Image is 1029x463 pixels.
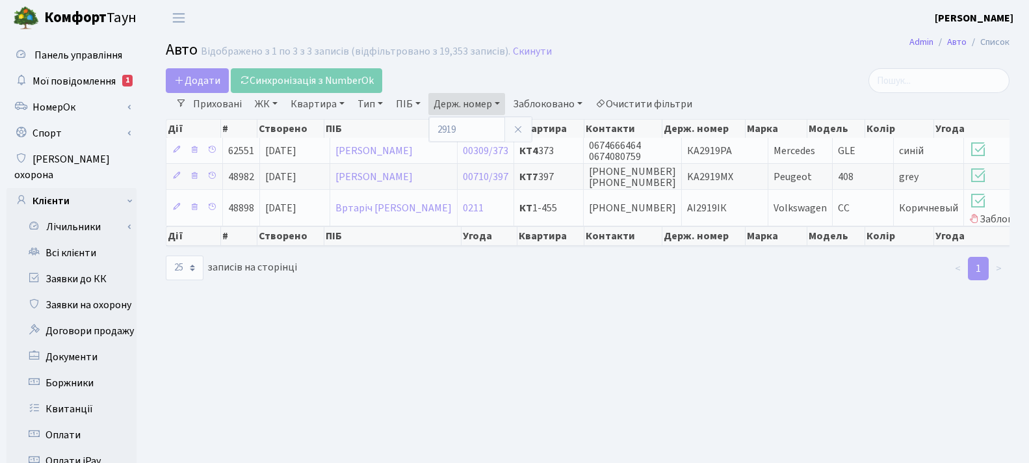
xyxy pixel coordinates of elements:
[15,214,137,240] a: Лічильники
[517,226,584,246] th: Квартира
[265,201,296,215] span: [DATE]
[7,146,137,188] a: [PERSON_NAME] охорона
[890,29,1029,56] nav: breadcrumb
[838,144,855,158] span: GLE
[909,35,933,49] a: Admin
[519,146,578,156] span: 373
[463,144,508,158] a: 00309/373
[7,68,137,94] a: Мої повідомлення1
[519,172,578,182] span: 397
[335,170,413,184] a: [PERSON_NAME]
[517,120,584,138] th: Квартира
[166,256,297,280] label: записів на сторінці
[7,422,137,448] a: Оплати
[662,226,746,246] th: Держ. номер
[7,120,137,146] a: Спорт
[324,226,462,246] th: ПІБ
[947,35,967,49] a: Авто
[687,144,732,158] span: КА2919РА
[589,139,641,164] span: 0674666464 0674080759
[774,144,815,158] span: Mercedes
[7,396,137,422] a: Квитанції
[7,370,137,396] a: Боржники
[463,201,484,215] a: 0211
[257,226,324,246] th: Створено
[462,226,517,246] th: Угода
[508,93,588,115] a: Заблоковано
[584,120,662,138] th: Контакти
[231,68,382,93] a: Синхронізація з NumberOk
[687,170,733,184] span: KA2919MX
[265,170,296,184] span: [DATE]
[899,201,958,215] span: Коричневый
[7,240,137,266] a: Всі клієнти
[935,10,1013,26] a: [PERSON_NAME]
[7,188,137,214] a: Клієнти
[228,170,254,184] span: 48982
[324,120,462,138] th: ПІБ
[163,7,195,29] button: Переключити навігацію
[967,35,1009,49] li: Список
[899,170,918,184] span: grey
[228,144,254,158] span: 62551
[335,201,452,215] a: Вртаріч [PERSON_NAME]
[687,201,727,215] span: АІ2919ІК
[7,94,137,120] a: НомерОк
[7,318,137,344] a: Договори продажу
[228,201,254,215] span: 48898
[352,93,388,115] a: Тип
[34,48,122,62] span: Панель управління
[174,73,220,88] span: Додати
[865,120,933,138] th: Колір
[662,120,746,138] th: Держ. номер
[774,170,812,184] span: Peugeot
[589,201,676,215] span: [PHONE_NUMBER]
[265,144,296,158] span: [DATE]
[44,7,137,29] span: Таун
[463,170,508,184] a: 00710/397
[188,93,247,115] a: Приховані
[513,46,552,58] a: Скинути
[13,5,39,31] img: logo.png
[519,203,578,213] span: 1-455
[221,226,257,246] th: #
[7,292,137,318] a: Заявки на охорону
[746,226,808,246] th: Марка
[201,46,510,58] div: Відображено з 1 по 3 з 3 записів (відфільтровано з 19,353 записів).
[285,93,350,115] a: Квартира
[250,93,283,115] a: ЖК
[584,226,662,246] th: Контакти
[166,38,198,61] span: Авто
[935,11,1013,25] b: [PERSON_NAME]
[428,93,505,115] a: Держ. номер
[968,257,989,280] a: 1
[166,120,221,138] th: Дії
[746,120,808,138] th: Марка
[166,68,229,93] a: Додати
[774,201,827,215] span: Volkswagen
[257,120,324,138] th: Створено
[899,144,924,158] span: синій
[838,170,853,184] span: 408
[865,226,933,246] th: Колір
[590,93,697,115] a: Очистити фільтри
[33,74,116,88] span: Мої повідомлення
[519,170,538,184] b: КТ7
[519,201,532,215] b: КТ
[519,144,538,158] b: КТ4
[868,68,1009,93] input: Пошук...
[7,344,137,370] a: Документи
[122,75,133,86] div: 1
[807,226,865,246] th: Модель
[589,165,676,190] span: [PHONE_NUMBER] [PHONE_NUMBER]
[807,120,865,138] th: Модель
[7,266,137,292] a: Заявки до КК
[166,256,203,280] select: записів на сторінці
[221,120,257,138] th: #
[391,93,426,115] a: ПІБ
[7,42,137,68] a: Панель управління
[166,226,221,246] th: Дії
[838,201,850,215] span: CC
[335,144,413,158] a: [PERSON_NAME]
[44,7,107,28] b: Комфорт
